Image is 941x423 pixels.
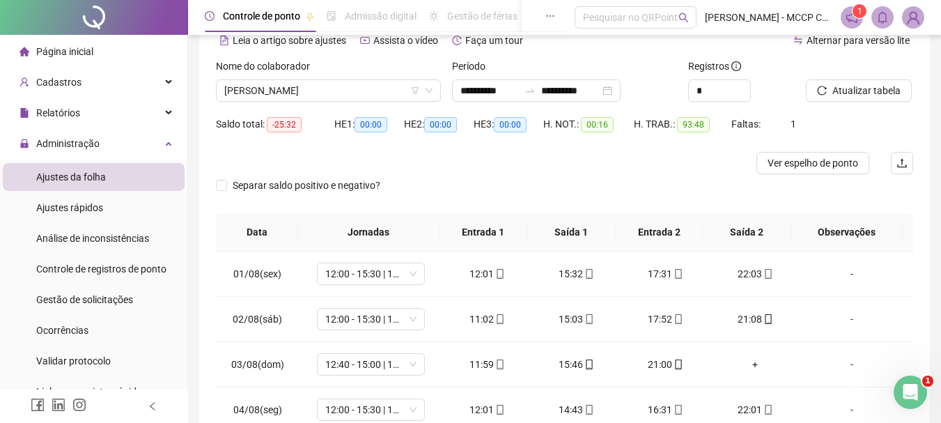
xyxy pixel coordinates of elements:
[857,6,862,16] span: 1
[811,357,893,372] div: -
[325,399,417,420] span: 12:00 - 15:30 | 17:30 - 22:00
[36,171,106,183] span: Ajustes da folha
[298,213,440,252] th: Jornadas
[543,357,610,372] div: 15:46
[36,77,81,88] span: Cadastros
[768,155,858,171] span: Ver espelho de ponto
[634,116,731,132] div: H. TRAB.:
[705,10,832,25] span: [PERSON_NAME] - MCCP COMERCIO DE ALIMENTOS LTDA
[36,138,100,149] span: Administração
[233,404,282,415] span: 04/08(seg)
[632,266,699,282] div: 17:31
[793,36,803,45] span: swap
[672,314,683,324] span: mobile
[36,325,88,336] span: Ocorrências
[583,360,594,369] span: mobile
[233,268,281,279] span: 01/08(sex)
[20,139,29,148] span: lock
[811,402,893,417] div: -
[817,86,827,95] span: reload
[731,61,741,71] span: info-circle
[632,357,699,372] div: 21:00
[454,402,521,417] div: 12:01
[411,86,419,95] span: filter
[677,117,710,132] span: 93:48
[219,36,229,45] span: file-text
[267,117,302,132] span: -25:32
[672,360,683,369] span: mobile
[440,213,527,252] th: Entrada 1
[876,11,889,24] span: bell
[233,314,282,325] span: 02/08(sáb)
[807,35,910,46] span: Alternar para versão lite
[355,117,387,132] span: 00:00
[233,35,346,46] span: Leia o artigo sobre ajustes
[148,401,157,411] span: left
[678,13,689,23] span: search
[452,59,495,74] label: Período
[325,263,417,284] span: 12:00 - 15:30 | 17:30 - 22:00
[846,11,858,24] span: notification
[360,36,370,45] span: youtube
[543,402,610,417] div: 14:43
[20,77,29,87] span: user-add
[791,118,796,130] span: 1
[922,376,933,387] span: 1
[722,266,788,282] div: 22:03
[494,117,527,132] span: 00:00
[216,116,334,132] div: Saldo total:
[615,213,703,252] th: Entrada 2
[703,213,791,252] th: Saída 2
[20,108,29,118] span: file
[543,266,610,282] div: 15:32
[327,11,336,21] span: file-done
[31,398,45,412] span: facebook
[583,405,594,415] span: mobile
[36,202,103,213] span: Ajustes rápidos
[543,116,634,132] div: H. NOT.:
[36,46,93,57] span: Página inicial
[672,405,683,415] span: mobile
[373,35,438,46] span: Assista o vídeo
[36,107,80,118] span: Relatórios
[672,269,683,279] span: mobile
[216,59,319,74] label: Nome do colaborador
[224,80,433,101] span: ANDRESSA OLIVEIRA DOS SANTOS
[756,152,869,174] button: Ver espelho de ponto
[524,85,536,96] span: to
[465,35,523,46] span: Faça um tour
[896,157,908,169] span: upload
[853,4,866,18] sup: 1
[762,269,773,279] span: mobile
[452,36,462,45] span: history
[802,224,892,240] span: Observações
[527,213,615,252] th: Saída 1
[494,405,505,415] span: mobile
[454,312,521,327] div: 11:02
[334,116,404,132] div: HE 1:
[545,11,555,21] span: ellipsis
[762,314,773,324] span: mobile
[688,59,741,74] span: Registros
[36,386,142,397] span: Link para registro rápido
[543,312,610,327] div: 15:03
[583,314,594,324] span: mobile
[722,402,788,417] div: 22:01
[306,13,314,21] span: pushpin
[424,117,457,132] span: 00:00
[494,314,505,324] span: mobile
[494,360,505,369] span: mobile
[894,376,927,409] iframe: Intercom live chat
[722,357,788,372] div: +
[345,10,417,22] span: Admissão digital
[581,117,614,132] span: 00:16
[36,263,166,275] span: Controle de registros de ponto
[632,312,699,327] div: 17:52
[227,178,386,193] span: Separar saldo positivo e negativo?
[731,118,763,130] span: Faltas:
[20,47,29,56] span: home
[205,11,215,21] span: clock-circle
[36,233,149,244] span: Análise de inconsistências
[791,213,903,252] th: Observações
[36,355,111,367] span: Validar protocolo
